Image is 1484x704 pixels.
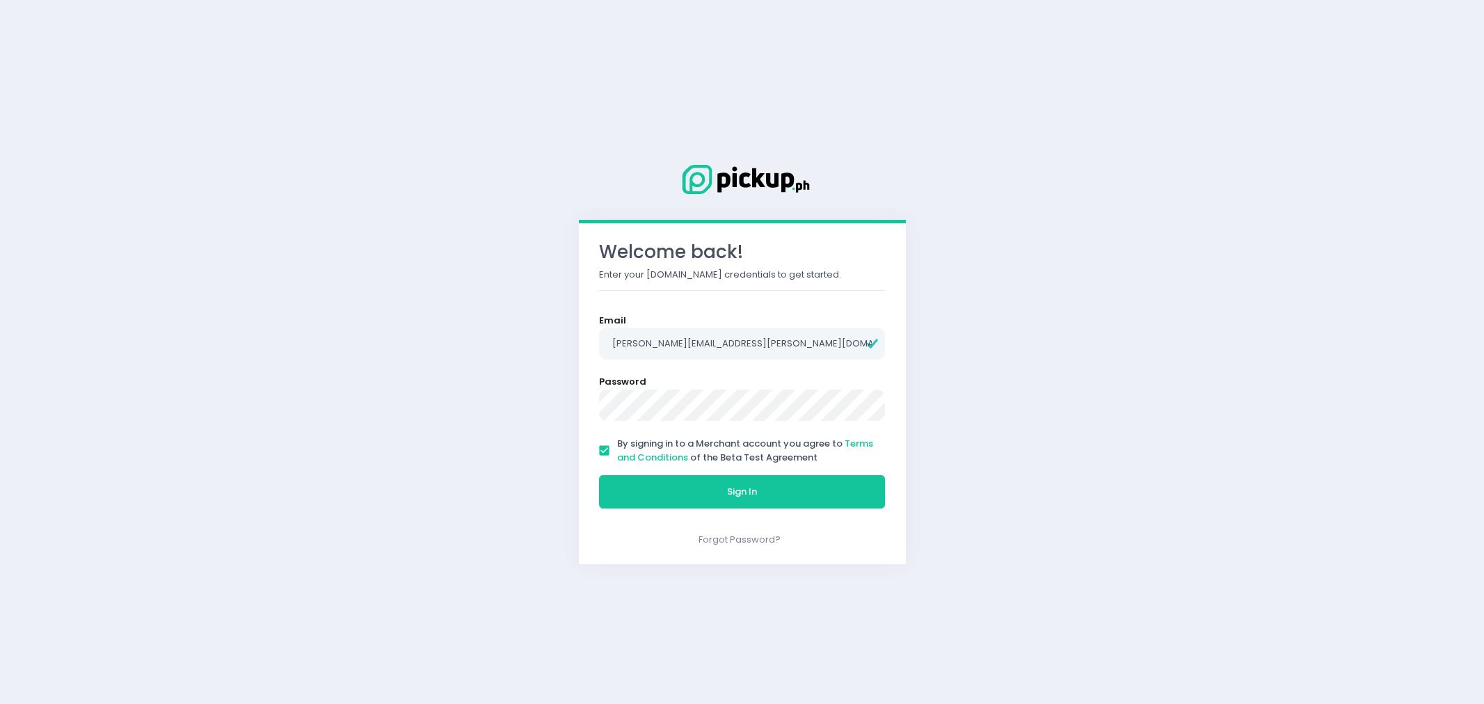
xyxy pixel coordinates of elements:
a: Forgot Password? [699,533,781,546]
label: Email [599,314,626,328]
a: Terms and Conditions [617,437,873,464]
button: Sign In [599,475,886,509]
input: Email [599,328,886,360]
span: Sign In [727,485,757,498]
img: Logo [673,162,812,197]
span: By signing in to a Merchant account you agree to of the Beta Test Agreement [617,437,873,464]
h3: Welcome back! [599,241,886,263]
label: Password [599,375,646,389]
p: Enter your [DOMAIN_NAME] credentials to get started. [599,268,886,282]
